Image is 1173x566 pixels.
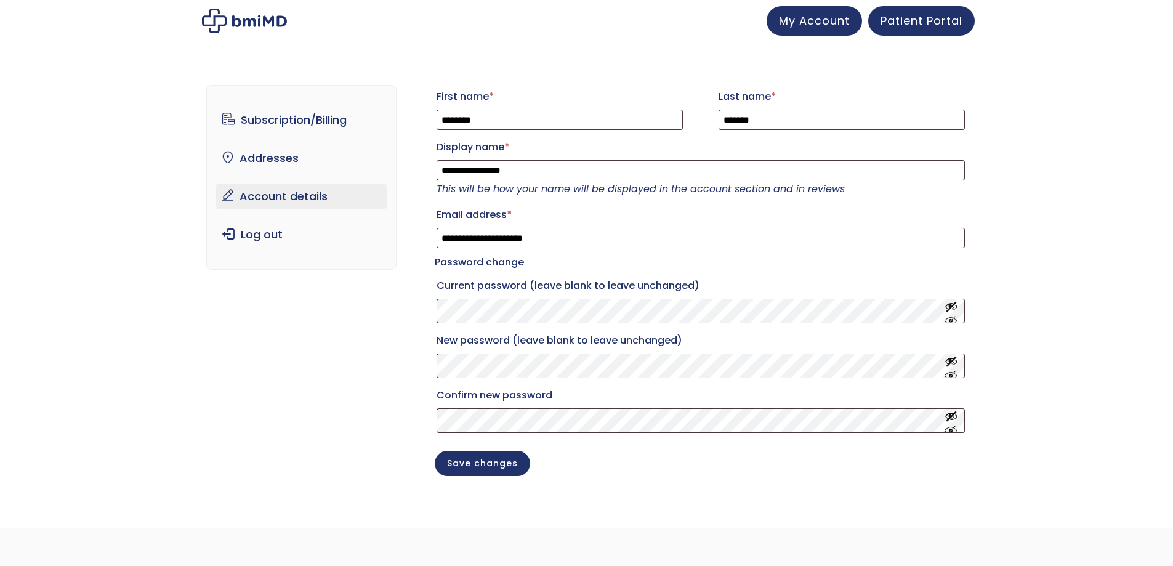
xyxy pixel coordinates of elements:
[945,300,958,323] button: Show password
[437,87,683,107] label: First name
[437,137,965,157] label: Display name
[779,13,850,28] span: My Account
[435,451,530,476] button: Save changes
[719,87,965,107] label: Last name
[868,6,975,36] a: Patient Portal
[945,355,958,378] button: Show password
[216,184,387,209] a: Account details
[437,331,965,350] label: New password (leave blank to leave unchanged)
[437,182,845,196] em: This will be how your name will be displayed in the account section and in reviews
[216,107,387,133] a: Subscription/Billing
[881,13,962,28] span: Patient Portal
[437,386,965,405] label: Confirm new password
[435,254,524,271] legend: Password change
[216,145,387,171] a: Addresses
[767,6,862,36] a: My Account
[216,222,387,248] a: Log out
[437,205,965,225] label: Email address
[945,410,958,432] button: Show password
[202,9,287,33] img: My account
[206,85,397,270] nav: Account pages
[437,276,965,296] label: Current password (leave blank to leave unchanged)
